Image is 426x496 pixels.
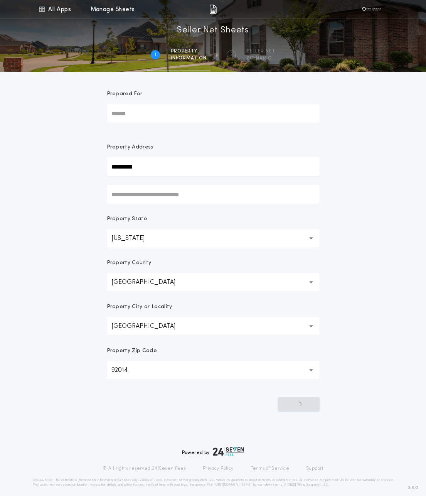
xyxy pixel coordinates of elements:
h1: Seller Net Sheets [177,24,249,37]
p: [GEOGRAPHIC_DATA] [111,322,188,331]
p: Property Address [107,143,320,151]
h2: 2 [230,52,233,58]
span: Property [171,48,207,54]
p: Prepared For [107,90,143,98]
a: Privacy Policy [203,466,234,472]
p: [US_STATE] [111,234,157,243]
div: Powered by [182,447,244,456]
span: information [171,55,207,61]
p: Property State [107,215,147,223]
a: Terms of Service [251,466,289,472]
p: [GEOGRAPHIC_DATA] [111,278,188,287]
button: [GEOGRAPHIC_DATA] [107,273,320,292]
img: vs-icon [360,5,383,13]
span: SCENARIO [247,55,275,61]
a: [URL][DOMAIN_NAME] [214,483,252,486]
button: [GEOGRAPHIC_DATA] [107,317,320,336]
a: Support [306,466,323,472]
p: © All rights reserved. 24|Seven Fees [103,466,186,472]
img: img [209,5,217,14]
p: Property County [107,259,152,267]
p: 92014 [111,366,140,375]
button: [US_STATE] [107,229,320,248]
p: DISCLAIMER: This estimate is provided for informational purposes only. 24|Seven Fees, a product o... [33,478,394,487]
img: logo [213,447,244,456]
p: Property Zip Code [107,347,157,355]
span: 3.8.0 [408,484,418,491]
h2: 1 [155,52,156,58]
button: 92014 [107,361,320,380]
span: SELLER NET [247,48,275,54]
p: Property City or Locality [107,303,172,311]
input: Prepared For [107,104,320,123]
